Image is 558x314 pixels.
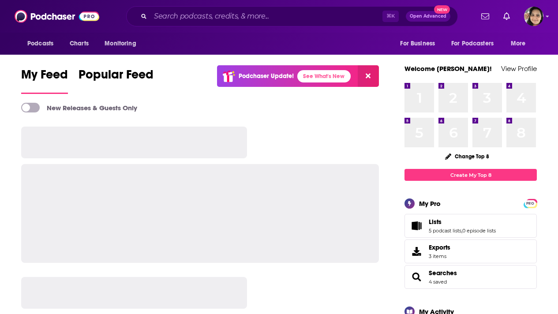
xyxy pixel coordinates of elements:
[70,37,89,50] span: Charts
[297,70,351,82] a: See What's New
[98,35,147,52] button: open menu
[434,5,450,14] span: New
[15,8,99,25] img: Podchaser - Follow, Share and Rate Podcasts
[408,271,425,283] a: Searches
[429,218,442,226] span: Lists
[400,37,435,50] span: For Business
[394,35,446,52] button: open menu
[410,14,446,19] span: Open Advanced
[21,35,65,52] button: open menu
[524,7,543,26] img: User Profile
[462,228,496,234] a: 0 episode lists
[500,9,513,24] a: Show notifications dropdown
[505,35,537,52] button: open menu
[21,103,137,112] a: New Releases & Guests Only
[126,6,458,26] div: Search podcasts, credits, & more...
[21,67,68,87] span: My Feed
[150,9,382,23] input: Search podcasts, credits, & more...
[404,214,537,238] span: Lists
[382,11,399,22] span: ⌘ K
[451,37,494,50] span: For Podcasters
[406,11,450,22] button: Open AdvancedNew
[419,199,441,208] div: My Pro
[478,9,493,24] a: Show notifications dropdown
[429,228,461,234] a: 5 podcast lists
[446,35,506,52] button: open menu
[404,169,537,181] a: Create My Top 8
[461,228,462,234] span: ,
[429,279,447,285] a: 4 saved
[440,151,494,162] button: Change Top 8
[525,200,536,206] a: PRO
[408,245,425,258] span: Exports
[79,67,154,94] a: Popular Feed
[524,7,543,26] span: Logged in as shelbyjanner
[429,269,457,277] a: Searches
[79,67,154,87] span: Popular Feed
[511,37,526,50] span: More
[429,243,450,251] span: Exports
[404,239,537,263] a: Exports
[429,253,450,259] span: 3 items
[525,200,536,207] span: PRO
[239,72,294,80] p: Podchaser Update!
[404,265,537,289] span: Searches
[408,220,425,232] a: Lists
[524,7,543,26] button: Show profile menu
[429,218,496,226] a: Lists
[21,67,68,94] a: My Feed
[501,64,537,73] a: View Profile
[64,35,94,52] a: Charts
[105,37,136,50] span: Monitoring
[404,64,492,73] a: Welcome [PERSON_NAME]!
[27,37,53,50] span: Podcasts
